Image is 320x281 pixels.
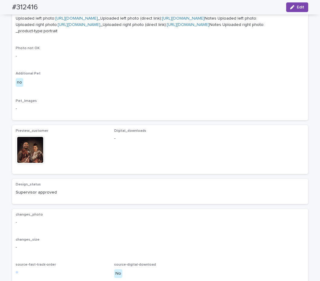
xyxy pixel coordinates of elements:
[58,23,100,27] a: [URL][DOMAIN_NAME]
[16,238,40,242] span: changes_size
[16,213,43,216] span: changes_photo
[16,46,40,50] span: Photo not OK
[114,135,206,142] p: -
[16,189,107,196] p: Supervisor approved
[162,16,205,21] a: [URL][DOMAIN_NAME]
[297,5,304,9] span: Edit
[16,244,305,251] p: -
[114,129,146,133] span: Digital_downloads
[114,269,122,278] div: No
[16,99,37,103] span: Pet_Images
[114,263,156,267] span: source-digital-download
[16,219,305,226] p: -
[16,72,40,75] span: Additional Pet
[12,3,38,12] h2: #312416
[16,106,305,112] p: -
[55,16,98,21] a: [URL][DOMAIN_NAME]
[16,78,23,87] div: no
[16,263,56,267] span: source-fast-track-order
[16,129,48,133] span: Preview_customer
[167,23,209,27] a: [URL][DOMAIN_NAME]
[286,2,308,12] button: Edit
[16,15,305,34] p: Uploaded left photo: _Uploaded left photo (direct link): Notes Uploaded left photo: Uploaded righ...
[16,183,41,186] span: Design_status
[16,53,305,59] p: -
